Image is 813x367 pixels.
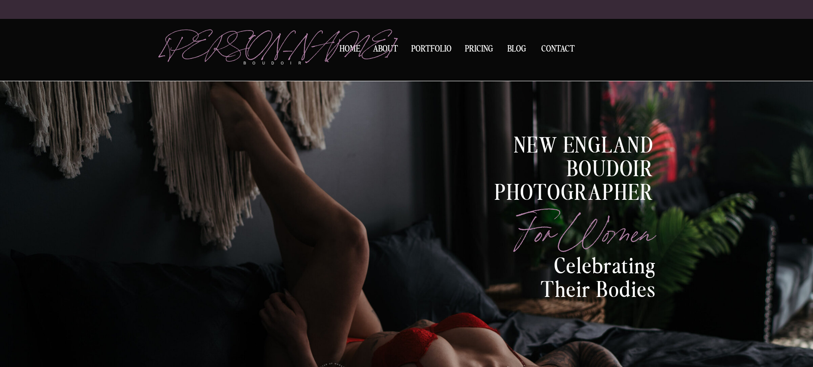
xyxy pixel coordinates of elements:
a: [PERSON_NAME] [161,31,315,56]
p: celebrating their bodies [511,255,656,306]
a: Contact [538,45,578,54]
h1: New England BOUDOIR Photographer [451,135,653,182]
a: Pricing [462,45,495,56]
a: Portfolio [408,45,455,56]
p: boudoir [243,60,315,66]
a: BLOG [504,45,530,52]
p: for women [467,203,653,252]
